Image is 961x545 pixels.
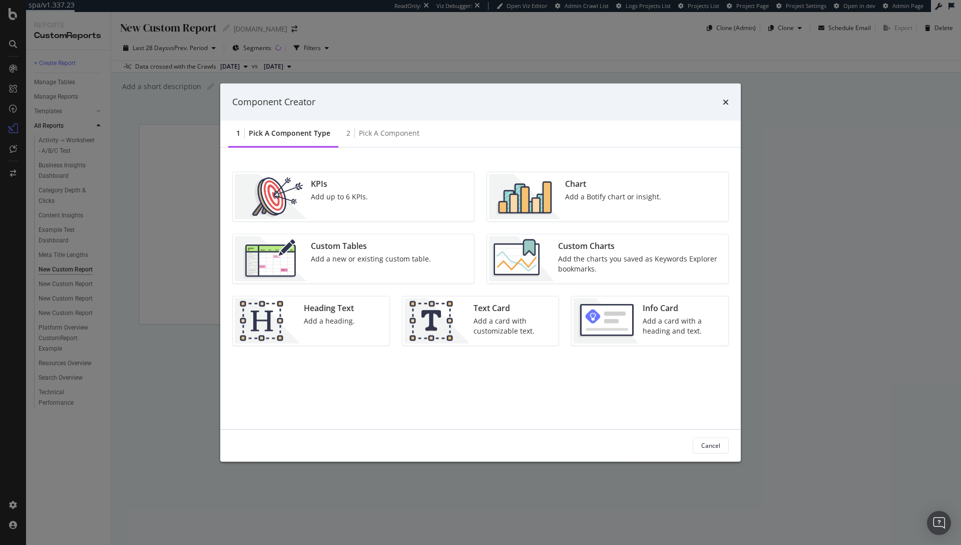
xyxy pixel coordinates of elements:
div: Open Intercom Messenger [927,511,951,535]
div: Add the charts you saved as Keywords Explorer bookmarks. [558,253,722,274]
div: times [723,96,729,109]
div: Component Creator [232,96,315,109]
div: Add a Botify chart or insight. [565,191,661,201]
button: Cancel [693,437,729,453]
div: Chart [565,178,661,189]
div: modal [220,84,741,462]
div: Add a new or existing custom table. [311,253,431,263]
img: CtJ9-kHf.png [235,298,300,343]
img: CzM_nd8v.png [235,236,307,281]
div: Add a card with a heading and text. [643,316,722,336]
div: Add a card with customizable text. [473,316,553,336]
div: Pick a Component [359,128,419,138]
div: Heading Text [304,302,355,314]
div: KPIs [311,178,368,189]
div: Text Card [473,302,553,314]
div: Pick a Component type [249,128,330,138]
div: Custom Charts [558,240,722,251]
div: 2 [346,128,350,138]
div: Add a heading. [304,316,355,326]
div: Add up to 6 KPIs. [311,191,368,201]
div: Cancel [701,441,720,450]
img: 9fcGIRyhgxRLRpur6FCk681sBQ4rDmX99LnU5EkywwAAAAAElFTkSuQmCC [574,298,639,343]
img: Chdk0Fza.png [489,236,554,281]
div: 1 [236,128,240,138]
div: Info Card [643,302,722,314]
img: BHjNRGjj.png [489,174,561,219]
img: CIPqJSrR.png [404,298,469,343]
div: Custom Tables [311,240,431,251]
img: __UUOcd1.png [235,174,307,219]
